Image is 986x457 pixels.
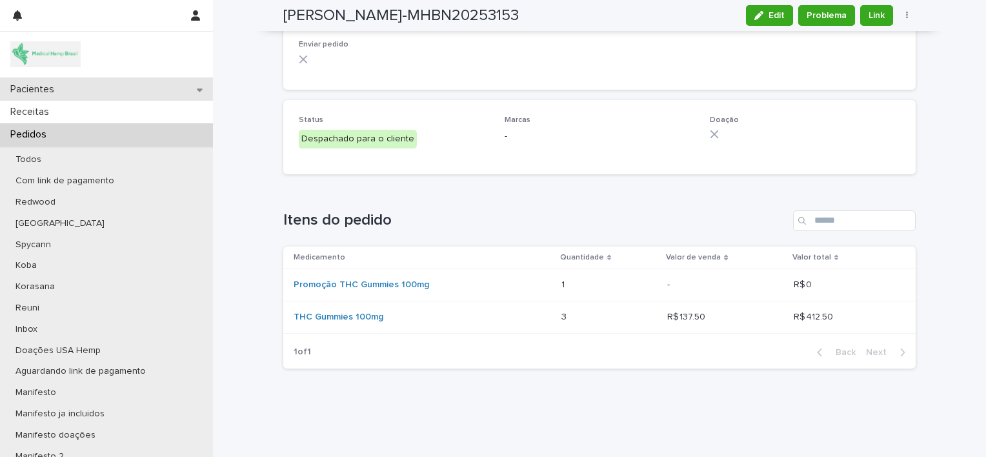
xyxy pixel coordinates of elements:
button: Back [807,347,861,358]
button: Next [861,347,916,358]
div: Despachado para o cliente [299,130,417,148]
p: Korasana [5,281,65,292]
button: Problema [798,5,855,26]
p: R$ 0 [794,277,814,290]
button: Link [860,5,893,26]
p: Redwood [5,197,66,208]
p: Koba [5,260,47,271]
button: Edit [746,5,793,26]
p: - [505,130,695,143]
p: R$ 412.50 [794,309,836,323]
span: Back [828,348,856,357]
span: Next [866,348,894,357]
span: Marcas [505,116,530,124]
tr: THC Gummies 100mg 33 R$ 137.50R$ 137.50 R$ 412.50R$ 412.50 [283,301,916,334]
p: Manifesto [5,387,66,398]
p: Com link de pagamento [5,176,125,187]
p: Spycann [5,239,61,250]
span: Edit [769,11,785,20]
p: Reuni [5,303,50,314]
p: [GEOGRAPHIC_DATA] [5,218,115,229]
p: Receitas [5,106,59,118]
p: 1 of 1 [283,336,321,368]
span: Link [869,9,885,22]
p: Valor de venda [666,250,721,265]
span: Problema [807,9,847,22]
p: Quantidade [560,250,604,265]
p: - [667,277,672,290]
p: Manifesto doações [5,430,106,441]
p: Manifesto ja incluidos [5,409,115,420]
p: Pacientes [5,83,65,96]
p: Valor total [792,250,831,265]
p: 1 [561,277,567,290]
p: Inbox [5,324,48,335]
p: 3 [561,309,569,323]
p: R$ 137.50 [667,309,708,323]
span: Enviar pedido [299,41,348,48]
span: Status [299,116,323,124]
a: THC Gummies 100mg [294,312,383,323]
tr: Promoção THC Gummies 100mg 11 -- R$ 0R$ 0 [283,269,916,301]
h2: [PERSON_NAME]-MHBN20253153 [283,6,519,25]
a: Promoção THC Gummies 100mg [294,279,429,290]
p: Todos [5,154,52,165]
p: Aguardando link de pagamento [5,366,156,377]
p: Medicamento [294,250,345,265]
img: 4SJayOo8RSQX0lnsmxob [10,41,81,67]
p: Pedidos [5,128,57,141]
span: Doação [710,116,739,124]
input: Search [793,210,916,231]
p: Doações USA Hemp [5,345,111,356]
h1: Itens do pedido [283,211,788,230]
